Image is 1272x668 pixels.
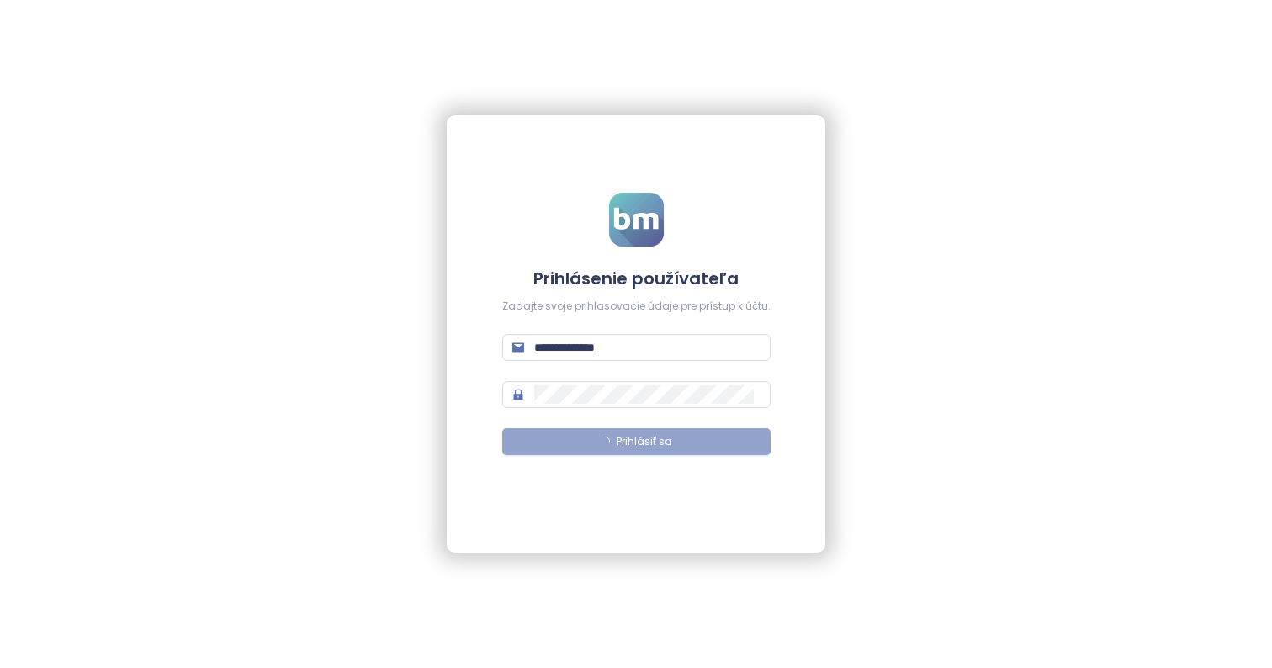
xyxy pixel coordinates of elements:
div: Zadajte svoje prihlasovacie údaje pre prístup k účtu. [502,299,771,315]
span: mail [512,342,524,353]
span: lock [512,389,524,400]
span: Prihlásiť sa [617,434,672,450]
button: Prihlásiť sa [502,428,771,455]
img: logo [609,193,664,247]
span: loading [599,436,610,447]
h4: Prihlásenie používateľa [502,267,771,290]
